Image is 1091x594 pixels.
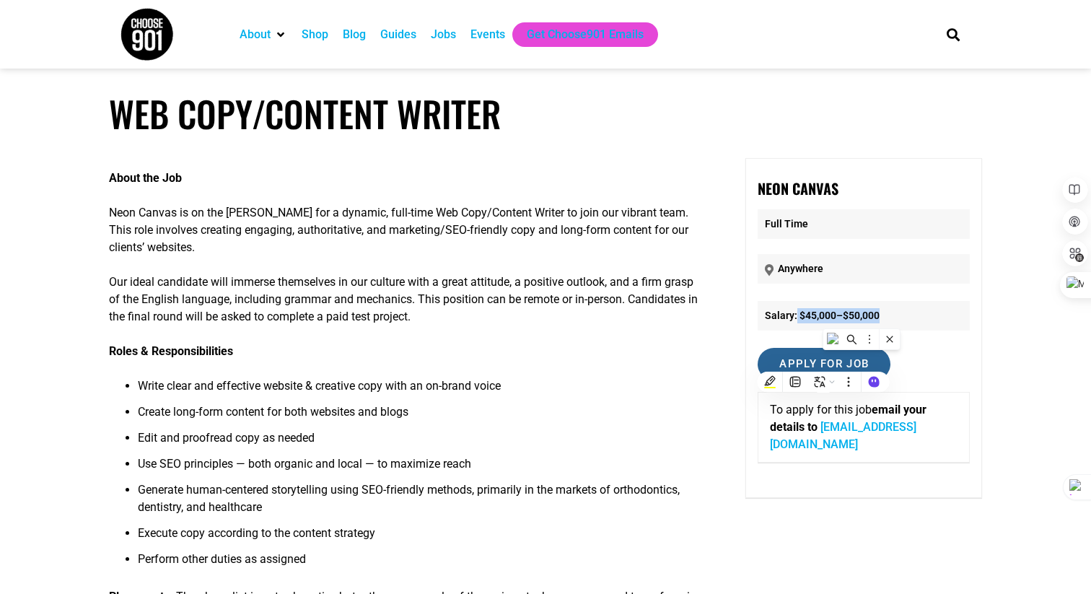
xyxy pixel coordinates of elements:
li: Generate human-centered storytelling using SEO-friendly methods, primarily in the markets of orth... [138,481,702,525]
h1: Web Copy/Content Writer [109,92,982,135]
a: Shop [302,26,328,43]
strong: About the Job [109,171,182,185]
li: Write clear and effective website & creative copy with an on-brand voice [138,377,702,403]
li: Salary: $45,000–$50,000 [758,301,969,331]
li: Perform other duties as assigned [138,551,702,577]
a: [EMAIL_ADDRESS][DOMAIN_NAME] [770,420,916,451]
li: Create long-form content for both websites and blogs [138,403,702,429]
li: Execute copy according to the content strategy [138,525,702,551]
a: Get Choose901 Emails [527,26,644,43]
a: Jobs [431,26,456,43]
p: Anywhere [758,254,969,284]
div: About [232,22,294,47]
a: Blog [343,26,366,43]
strong: Neon Canvas [758,178,838,199]
input: Apply for job [758,348,890,380]
li: Edit and proofread copy as needed [138,429,702,455]
a: Events [470,26,505,43]
li: Use SEO principles — both organic and local — to maximize reach [138,455,702,481]
p: Full Time [758,209,969,239]
div: Search [942,22,965,46]
p: Neon Canvas is on the [PERSON_NAME] for a dynamic, full-time Web Copy/Content Writer to join our ... [109,204,702,256]
a: Guides [380,26,416,43]
strong: Roles & Responsibilities [109,344,233,358]
p: To apply for this job [770,401,957,453]
p: Our ideal candidate will immerse themselves in our culture with a great attitude, a positive outl... [109,274,702,326]
a: About [240,26,271,43]
nav: Main nav [232,22,922,47]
